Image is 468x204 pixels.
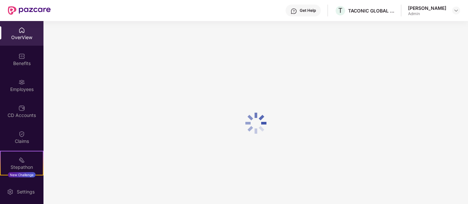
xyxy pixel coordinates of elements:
[8,172,36,177] div: New Challenge
[18,27,25,34] img: svg+xml;base64,PHN2ZyBpZD0iSG9tZSIgeG1sbnM9Imh0dHA6Ly93d3cudzMub3JnLzIwMDAvc3ZnIiB3aWR0aD0iMjAiIG...
[8,6,51,15] img: New Pazcare Logo
[290,8,297,14] img: svg+xml;base64,PHN2ZyBpZD0iSGVscC0zMngzMiIgeG1sbnM9Imh0dHA6Ly93d3cudzMub3JnLzIwMDAvc3ZnIiB3aWR0aD...
[408,11,446,16] div: Admin
[1,164,43,170] div: Stepathon
[18,79,25,85] img: svg+xml;base64,PHN2ZyBpZD0iRW1wbG95ZWVzIiB4bWxucz0iaHR0cDovL3d3dy53My5vcmcvMjAwMC9zdmciIHdpZHRoPS...
[454,8,459,13] img: svg+xml;base64,PHN2ZyBpZD0iRHJvcGRvd24tMzJ4MzIiIHhtbG5zPSJodHRwOi8vd3d3LnczLm9yZy8yMDAwL3N2ZyIgd2...
[348,8,394,14] div: TACONIC GLOBAL SOLUTIONS PRIVATE LIMITED
[15,189,37,195] div: Settings
[408,5,446,11] div: [PERSON_NAME]
[7,189,14,195] img: svg+xml;base64,PHN2ZyBpZD0iU2V0dGluZy0yMHgyMCIgeG1sbnM9Imh0dHA6Ly93d3cudzMub3JnLzIwMDAvc3ZnIiB3aW...
[18,157,25,163] img: svg+xml;base64,PHN2ZyB4bWxucz0iaHR0cDovL3d3dy53My5vcmcvMjAwMC9zdmciIHdpZHRoPSIyMSIgaGVpZ2h0PSIyMC...
[18,53,25,59] img: svg+xml;base64,PHN2ZyBpZD0iQmVuZWZpdHMiIHhtbG5zPSJodHRwOi8vd3d3LnczLm9yZy8yMDAwL3N2ZyIgd2lkdGg9Ij...
[18,105,25,111] img: svg+xml;base64,PHN2ZyBpZD0iQ0RfQWNjb3VudHMiIGRhdGEtbmFtZT0iQ0QgQWNjb3VudHMiIHhtbG5zPSJodHRwOi8vd3...
[338,7,343,14] span: T
[18,131,25,137] img: svg+xml;base64,PHN2ZyBpZD0iQ2xhaW0iIHhtbG5zPSJodHRwOi8vd3d3LnczLm9yZy8yMDAwL3N2ZyIgd2lkdGg9IjIwIi...
[300,8,316,13] div: Get Help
